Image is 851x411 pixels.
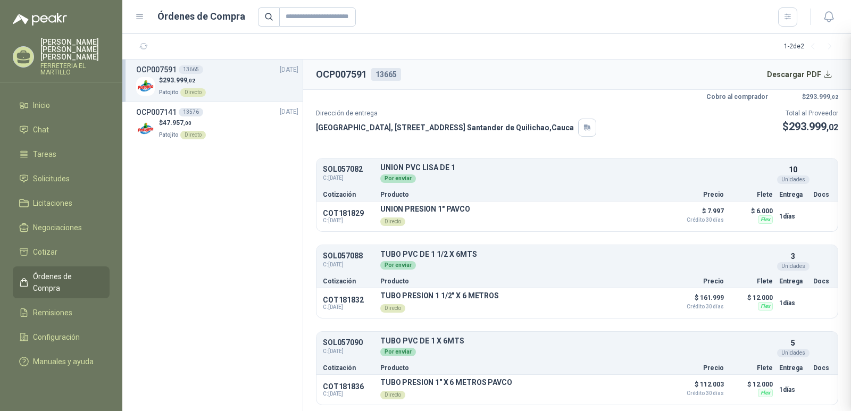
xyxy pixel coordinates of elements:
[13,144,110,164] a: Tareas
[40,63,110,76] p: FERRETERIA EL MARTILLO
[33,197,72,209] span: Licitaciones
[13,327,110,347] a: Configuración
[33,124,49,136] span: Chat
[33,356,94,367] span: Manuales y ayuda
[33,99,50,111] span: Inicio
[13,13,67,26] img: Logo peakr
[33,173,70,184] span: Solicitudes
[33,307,72,318] span: Remisiones
[40,38,110,61] p: [PERSON_NAME] [PERSON_NAME] [PERSON_NAME]
[33,331,80,343] span: Configuración
[33,271,99,294] span: Órdenes de Compra
[13,351,110,372] a: Manuales y ayuda
[13,95,110,115] a: Inicio
[33,246,57,258] span: Cotizar
[13,217,110,238] a: Negociaciones
[13,193,110,213] a: Licitaciones
[13,169,110,189] a: Solicitudes
[33,222,82,233] span: Negociaciones
[33,148,56,160] span: Tareas
[13,303,110,323] a: Remisiones
[13,120,110,140] a: Chat
[13,266,110,298] a: Órdenes de Compra
[13,242,110,262] a: Cotizar
[157,9,245,24] h1: Órdenes de Compra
